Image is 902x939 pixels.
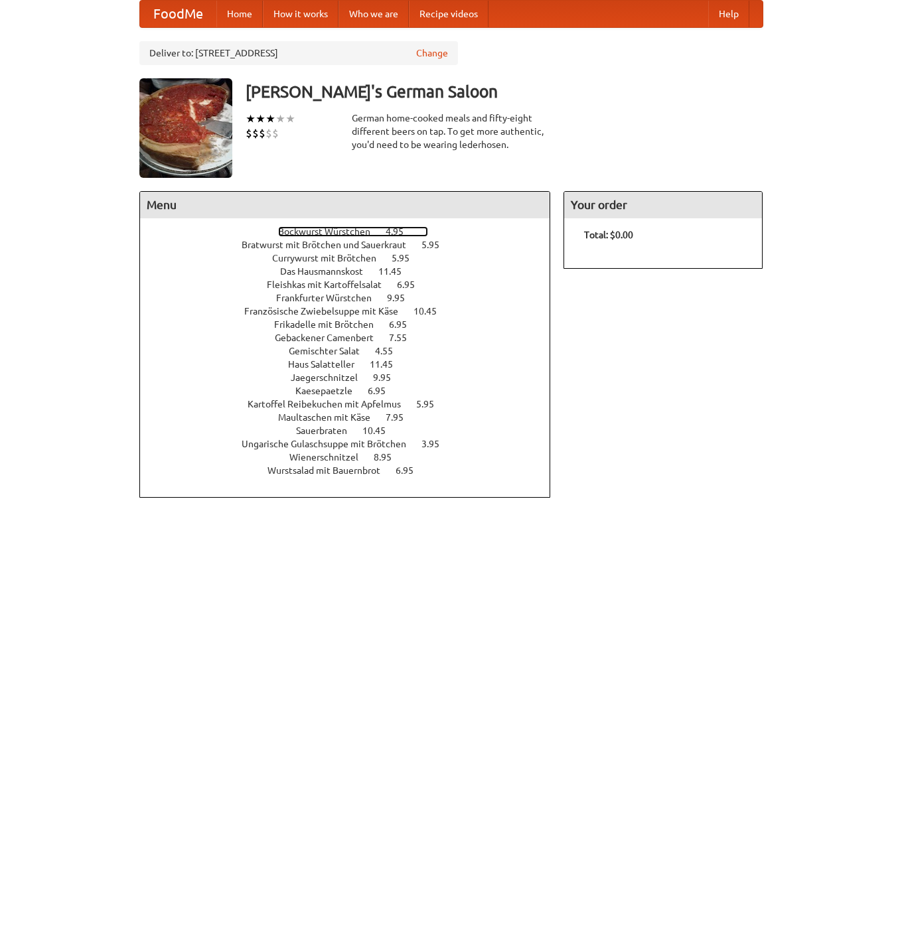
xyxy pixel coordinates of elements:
li: ★ [256,111,265,126]
h4: Your order [564,192,762,218]
a: Französische Zwiebelsuppe mit Käse 10.45 [244,306,461,317]
a: Das Hausmannskost 11.45 [280,266,426,277]
span: 10.45 [413,306,450,317]
span: Das Hausmannskost [280,266,376,277]
span: 6.95 [397,279,428,290]
li: ★ [265,111,275,126]
a: Frankfurter Würstchen 9.95 [276,293,429,303]
div: German home-cooked meals and fifty-eight different beers on tap. To get more authentic, you'd nee... [352,111,551,151]
span: Bratwurst mit Brötchen und Sauerkraut [242,240,419,250]
span: 5.95 [416,399,447,409]
a: Frikadelle mit Brötchen 6.95 [274,319,431,330]
span: Ungarische Gulaschsuppe mit Brötchen [242,439,419,449]
a: Haus Salatteller 11.45 [288,359,417,370]
span: 10.45 [362,425,399,436]
img: angular.jpg [139,78,232,178]
span: Frankfurter Würstchen [276,293,385,303]
a: Maultaschen mit Käse 7.95 [278,412,428,423]
a: Help [708,1,749,27]
span: 5.95 [392,253,423,263]
span: 4.55 [375,346,406,356]
span: 8.95 [374,452,405,463]
a: Sauerbraten 10.45 [296,425,410,436]
span: Haus Salatteller [288,359,368,370]
span: 6.95 [396,465,427,476]
span: 7.95 [386,412,417,423]
span: 9.95 [387,293,418,303]
a: Wurstsalad mit Bauernbrot 6.95 [267,465,438,476]
span: Frikadelle mit Brötchen [274,319,387,330]
a: Home [216,1,263,27]
span: Sauerbraten [296,425,360,436]
a: Wienerschnitzel 8.95 [289,452,416,463]
a: Currywurst mit Brötchen 5.95 [272,253,434,263]
span: 11.45 [370,359,406,370]
span: 9.95 [373,372,404,383]
span: Fleishkas mit Kartoffelsalat [267,279,395,290]
h3: [PERSON_NAME]'s German Saloon [246,78,763,105]
span: 6.95 [389,319,420,330]
span: Französische Zwiebelsuppe mit Käse [244,306,412,317]
li: $ [252,126,259,141]
li: $ [259,126,265,141]
a: Kartoffel Reibekuchen mit Apfelmus 5.95 [248,399,459,409]
a: Fleishkas mit Kartoffelsalat 6.95 [267,279,439,290]
span: Wienerschnitzel [289,452,372,463]
li: ★ [246,111,256,126]
a: Gebackener Camenbert 7.55 [275,332,431,343]
li: $ [246,126,252,141]
span: 3.95 [421,439,453,449]
a: Bockwurst Würstchen 4.95 [278,226,428,237]
li: $ [265,126,272,141]
a: Jaegerschnitzel 9.95 [291,372,415,383]
span: Currywurst mit Brötchen [272,253,390,263]
a: Recipe videos [409,1,489,27]
a: Change [416,46,448,60]
a: Gemischter Salat 4.55 [289,346,417,356]
span: Wurstsalad mit Bauernbrot [267,465,394,476]
h4: Menu [140,192,550,218]
a: Who we are [338,1,409,27]
span: 5.95 [421,240,453,250]
span: 6.95 [368,386,399,396]
span: Jaegerschnitzel [291,372,371,383]
li: $ [272,126,279,141]
div: Deliver to: [STREET_ADDRESS] [139,41,458,65]
li: ★ [285,111,295,126]
a: Ungarische Gulaschsuppe mit Brötchen 3.95 [242,439,464,449]
a: Kaesepaetzle 6.95 [295,386,410,396]
b: Total: $0.00 [584,230,633,240]
span: Gemischter Salat [289,346,373,356]
span: 7.55 [389,332,420,343]
span: Kartoffel Reibekuchen mit Apfelmus [248,399,414,409]
span: Kaesepaetzle [295,386,366,396]
span: Bockwurst Würstchen [278,226,384,237]
a: How it works [263,1,338,27]
li: ★ [275,111,285,126]
span: 4.95 [386,226,417,237]
span: Maultaschen mit Käse [278,412,384,423]
a: Bratwurst mit Brötchen und Sauerkraut 5.95 [242,240,464,250]
span: 11.45 [378,266,415,277]
span: Gebackener Camenbert [275,332,387,343]
a: FoodMe [140,1,216,27]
